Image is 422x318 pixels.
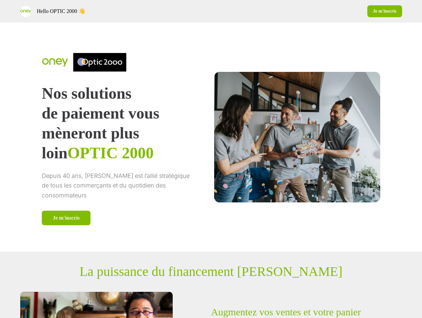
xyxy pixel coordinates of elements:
p: de paiement vous [42,103,196,123]
p: Depuis 40 ans, [PERSON_NAME] est l’allié stratégique de tous les commerçants et du quotidien des ... [42,171,196,200]
p: Hello OPTIC 2000 👋 [37,7,85,15]
p: mèneront plus loin [42,123,196,163]
a: Je m'inscris [42,211,90,225]
p: La puissance du financement [PERSON_NAME] [80,264,342,279]
a: Je m'inscris [367,5,402,17]
span: OPTIC 2000 [67,144,153,162]
p: Nos solutions [42,83,196,103]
